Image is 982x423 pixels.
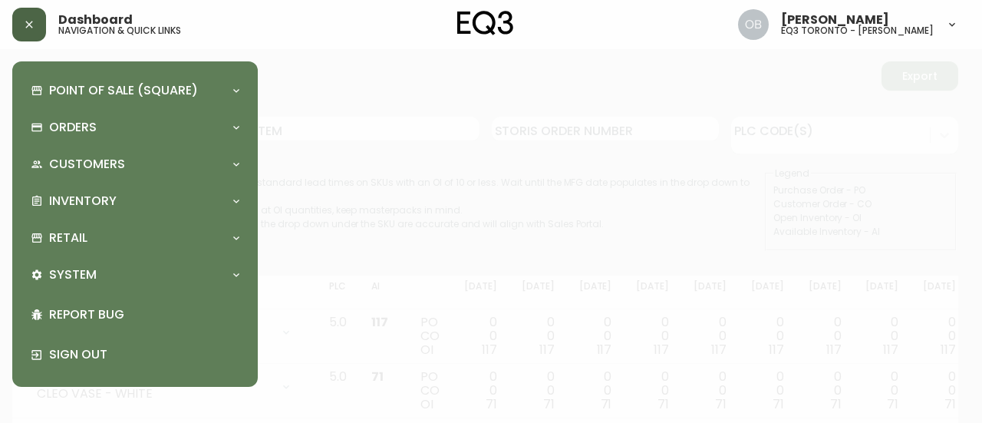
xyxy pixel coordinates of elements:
[49,230,87,246] p: Retail
[49,266,97,283] p: System
[49,346,239,363] p: Sign Out
[49,306,239,323] p: Report Bug
[781,14,889,26] span: [PERSON_NAME]
[25,184,245,218] div: Inventory
[457,11,514,35] img: logo
[49,119,97,136] p: Orders
[25,221,245,255] div: Retail
[781,26,934,35] h5: eq3 toronto - [PERSON_NAME]
[25,295,245,335] div: Report Bug
[25,335,245,375] div: Sign Out
[49,156,125,173] p: Customers
[58,26,181,35] h5: navigation & quick links
[25,147,245,181] div: Customers
[25,74,245,107] div: Point of Sale (Square)
[25,111,245,144] div: Orders
[49,82,198,99] p: Point of Sale (Square)
[25,258,245,292] div: System
[738,9,769,40] img: 8e0065c524da89c5c924d5ed86cfe468
[49,193,117,210] p: Inventory
[58,14,133,26] span: Dashboard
